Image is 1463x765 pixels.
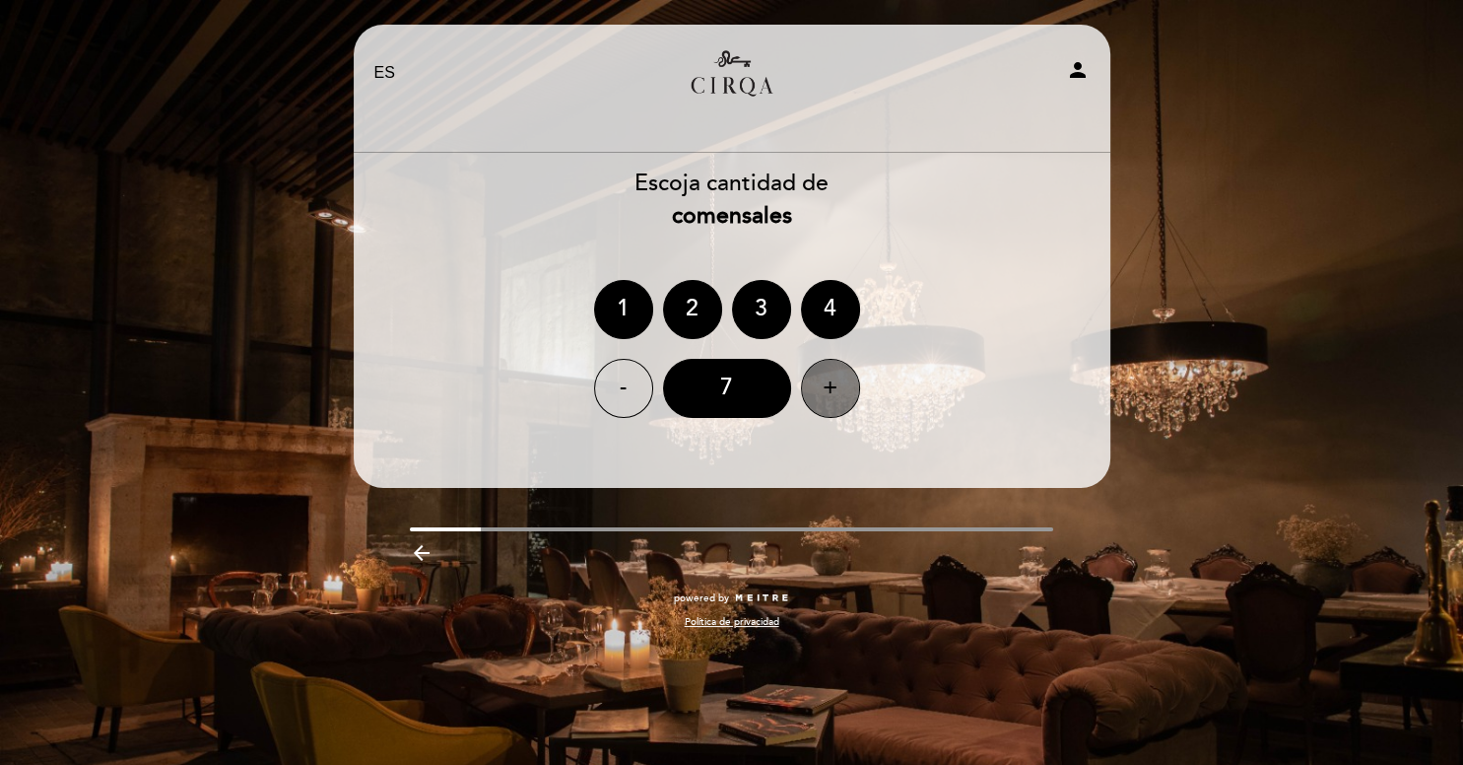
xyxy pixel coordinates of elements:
div: + [801,359,860,418]
div: Escoja cantidad de [353,168,1111,233]
div: 1 [594,280,653,339]
img: MEITRE [734,593,790,603]
a: CIRQA [609,46,855,101]
div: - [594,359,653,418]
i: person [1066,58,1090,82]
div: 4 [801,280,860,339]
span: powered by [674,591,729,605]
div: 7 [663,359,791,418]
button: person [1066,58,1090,89]
div: 2 [663,280,722,339]
b: comensales [672,202,792,230]
i: arrow_backward [410,541,433,565]
a: powered by [674,591,790,605]
a: Política de privacidad [684,615,778,629]
div: 3 [732,280,791,339]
